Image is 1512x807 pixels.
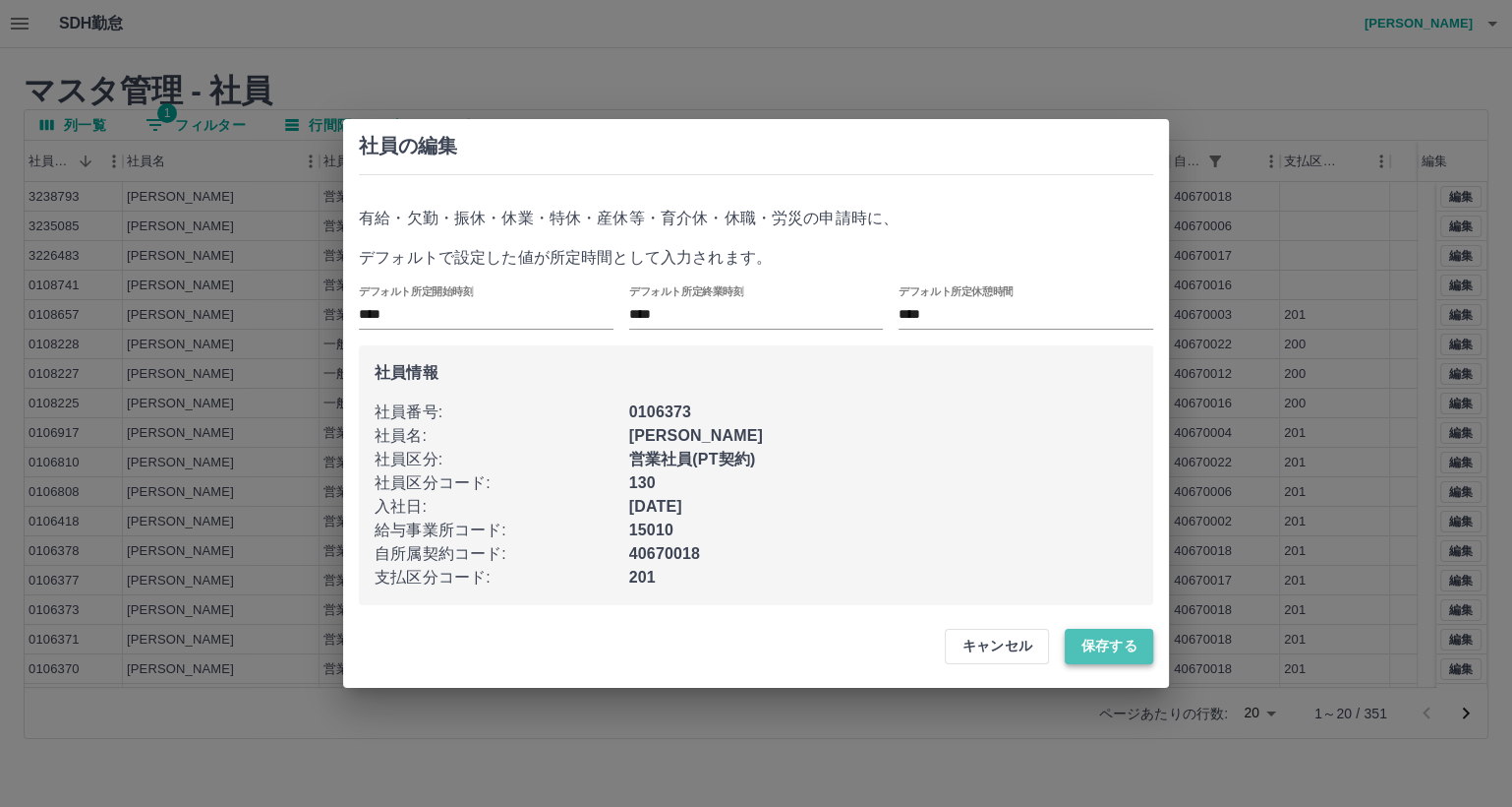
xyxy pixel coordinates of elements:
[375,424,629,448] p: 社員名 :
[629,566,1137,590] p: 201
[375,542,629,566] p: 自所属契約コード :
[359,207,1153,230] p: 有給・欠勤・振休・休業・特休・産休等・育介休・休職・労災の申請時に、
[629,542,1137,566] p: 40670018
[375,401,629,424] p: 社員番号 :
[629,471,1137,495] p: 130
[629,495,1137,519] p: [DATE]
[375,361,1137,385] p: 社員情報
[629,401,1137,424] p: 0106373
[629,424,1137,448] p: [PERSON_NAME]
[359,246,1153,270] p: デフォルトで設定した値が所定時間として入力されます。
[629,519,1137,542] p: 15010
[375,495,629,519] p: 入社日 :
[629,448,1137,471] p: 営業社員(PT契約)
[375,519,629,542] p: 給与事業所コード :
[899,283,1014,298] label: デフォルト所定休憩時間
[375,448,629,471] p: 社員区分 :
[375,566,629,590] p: 支払区分コード :
[375,471,629,495] p: 社員区分コード :
[1065,629,1153,664] button: 保存する
[629,283,744,298] label: デフォルト所定終業時刻
[945,629,1049,664] button: キャンセル
[359,135,1153,157] h2: 社員の編集
[359,283,474,298] label: デフォルト所定開始時刻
